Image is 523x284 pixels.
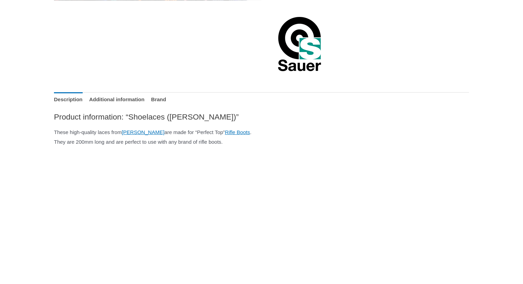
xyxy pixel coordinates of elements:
[54,112,469,122] h2: Product information: “Shoelaces ([PERSON_NAME])”
[225,129,250,135] a: Rifle Boots
[151,92,166,107] a: Brand
[89,92,145,107] a: Additional information
[54,92,83,107] a: Description
[278,16,321,72] a: Sauer Shooting Sportswear
[54,127,469,147] p: These high-quality laces from are made for “Perfect Top” . They are 200mm long and are perfect to...
[278,3,469,11] iframe: Customer reviews powered by Trustpilot
[122,129,164,135] a: [PERSON_NAME]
